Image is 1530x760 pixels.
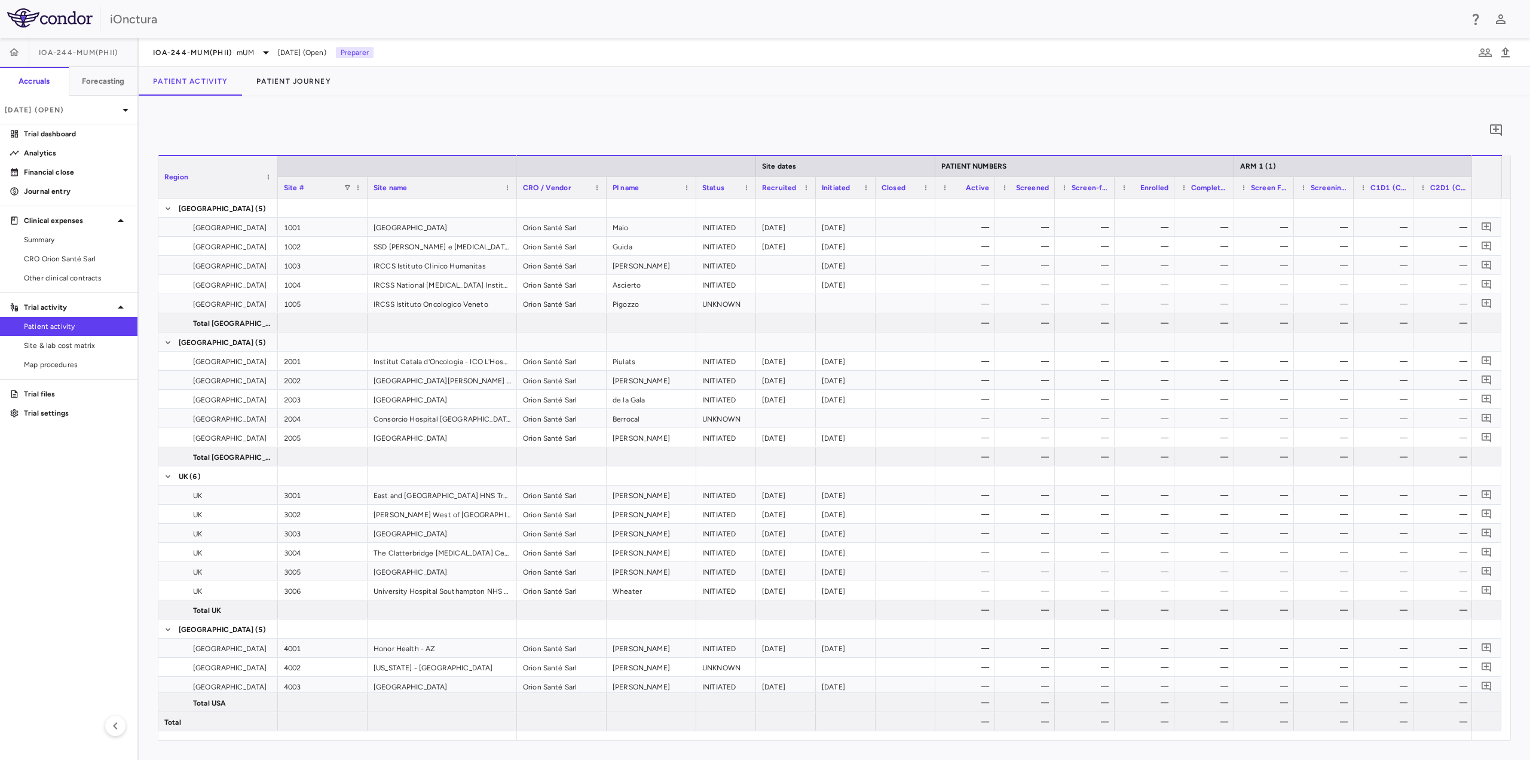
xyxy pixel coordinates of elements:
[613,184,639,192] span: PI name
[1479,410,1495,426] button: Add comment
[1479,238,1495,254] button: Add comment
[946,371,989,390] div: —
[193,352,267,371] span: [GEOGRAPHIC_DATA]
[193,314,271,333] span: Total [GEOGRAPHIC_DATA]
[193,218,267,237] span: [GEOGRAPHIC_DATA]
[1486,120,1506,141] button: Add comment
[1185,294,1228,313] div: —
[82,76,125,87] h6: Forecasting
[756,371,816,389] div: [DATE]
[607,658,696,676] div: [PERSON_NAME]
[1481,489,1492,500] svg: Add comment
[1481,374,1492,386] svg: Add comment
[368,237,517,255] div: SSD [PERSON_NAME] e [MEDICAL_DATA]
[702,184,724,192] span: Status
[1364,237,1407,256] div: —
[1489,123,1503,138] svg: Add comment
[1364,352,1407,371] div: —
[1479,353,1495,369] button: Add comment
[696,677,756,695] div: INITIATED
[816,390,876,408] div: [DATE]
[368,371,517,389] div: [GEOGRAPHIC_DATA][PERSON_NAME] - CHUS
[517,218,607,236] div: Orion Santé Sarl
[946,313,989,332] div: —
[816,428,876,447] div: [DATE]
[284,184,304,192] span: Site #
[1125,218,1168,237] div: —
[24,167,128,178] p: Financial close
[1364,218,1407,237] div: —
[278,409,368,428] div: 2004
[368,677,517,695] div: [GEOGRAPHIC_DATA]
[607,639,696,657] div: [PERSON_NAME]
[946,237,989,256] div: —
[193,371,267,390] span: [GEOGRAPHIC_DATA]
[1006,275,1049,294] div: —
[278,524,368,542] div: 3003
[1185,275,1228,294] div: —
[607,256,696,274] div: [PERSON_NAME]
[1305,371,1348,390] div: —
[517,294,607,313] div: Orion Santé Sarl
[193,276,267,295] span: [GEOGRAPHIC_DATA]
[1305,256,1348,275] div: —
[762,162,797,170] span: Site dates
[816,543,876,561] div: [DATE]
[696,409,756,428] div: UNKNOWN
[1006,237,1049,256] div: —
[39,48,118,57] span: IOA-244-mUM(PhII)
[1006,390,1049,409] div: —
[696,562,756,581] div: INITIATED
[756,562,816,581] div: [DATE]
[1481,260,1492,271] svg: Add comment
[1245,371,1288,390] div: —
[1305,237,1348,256] div: —
[607,505,696,523] div: [PERSON_NAME]
[1245,294,1288,313] div: —
[1245,237,1288,256] div: —
[368,428,517,447] div: [GEOGRAPHIC_DATA]
[696,639,756,657] div: INITIATED
[756,505,816,523] div: [DATE]
[816,275,876,294] div: [DATE]
[816,371,876,389] div: [DATE]
[1364,294,1407,313] div: —
[607,352,696,370] div: Piulats
[756,486,816,504] div: [DATE]
[1479,391,1495,407] button: Add comment
[1305,352,1348,371] div: —
[756,352,816,370] div: [DATE]
[1481,221,1492,233] svg: Add comment
[1006,371,1049,390] div: —
[696,294,756,313] div: UNKNOWN
[517,543,607,561] div: Orion Santé Sarl
[179,333,254,352] span: [GEOGRAPHIC_DATA]
[1240,162,1276,170] span: ARM 1 (1)
[368,524,517,542] div: [GEOGRAPHIC_DATA]
[607,428,696,447] div: [PERSON_NAME]
[1185,371,1228,390] div: —
[607,218,696,236] div: Maio
[193,237,267,257] span: [GEOGRAPHIC_DATA]
[24,186,128,197] p: Journal entry
[1066,352,1109,371] div: —
[179,199,254,218] span: [GEOGRAPHIC_DATA]
[1006,352,1049,371] div: —
[153,48,232,57] span: IOA-244-mUM(PhII)
[517,352,607,370] div: Orion Santé Sarl
[1479,506,1495,522] button: Add comment
[1245,275,1288,294] div: —
[1424,294,1467,313] div: —
[946,352,989,371] div: —
[1479,659,1495,675] button: Add comment
[607,294,696,313] div: Pigozzo
[1305,218,1348,237] div: —
[696,486,756,504] div: INITIATED
[242,67,345,96] button: Patient Journey
[517,639,607,657] div: Orion Santé Sarl
[1424,256,1467,275] div: —
[607,581,696,600] div: Wheater
[696,505,756,523] div: INITIATED
[696,658,756,676] div: UNKNOWN
[1479,276,1495,292] button: Add comment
